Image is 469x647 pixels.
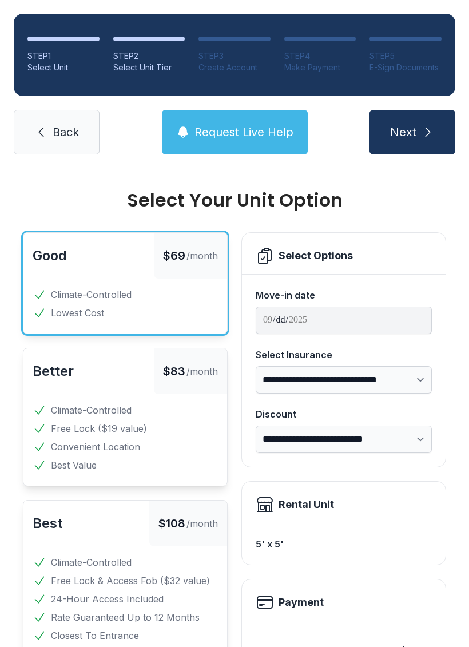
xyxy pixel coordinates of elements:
[256,407,432,421] div: Discount
[198,62,271,73] div: Create Account
[51,458,97,472] span: Best Value
[51,403,132,417] span: Climate-Controlled
[369,62,442,73] div: E-Sign Documents
[51,555,132,569] span: Climate-Controlled
[256,307,432,334] input: Move-in date
[51,629,139,642] span: Closest To Entrance
[23,191,446,209] div: Select Your Unit Option
[33,515,62,531] span: Best
[113,50,185,62] div: STEP 2
[186,249,218,263] span: /month
[279,594,324,610] h2: Payment
[113,62,185,73] div: Select Unit Tier
[279,497,334,513] div: Rental Unit
[53,124,79,140] span: Back
[256,288,432,302] div: Move-in date
[51,574,210,588] span: Free Lock & Access Fob ($32 value)
[51,610,200,624] span: Rate Guaranteed Up to 12 Months
[33,363,74,379] span: Better
[256,366,432,394] select: Select Insurance
[27,50,100,62] div: STEP 1
[163,248,185,264] span: $69
[256,533,432,555] div: 5' x 5'
[33,247,67,265] button: Good
[284,62,356,73] div: Make Payment
[51,440,140,454] span: Convenient Location
[51,306,104,320] span: Lowest Cost
[279,248,353,264] div: Select Options
[51,422,147,435] span: Free Lock ($19 value)
[163,363,185,379] span: $83
[158,515,185,531] span: $108
[390,124,416,140] span: Next
[256,426,432,453] select: Discount
[198,50,271,62] div: STEP 3
[186,517,218,530] span: /month
[51,288,132,301] span: Climate-Controlled
[194,124,293,140] span: Request Live Help
[33,514,62,533] button: Best
[256,348,432,362] div: Select Insurance
[369,50,442,62] div: STEP 5
[51,592,164,606] span: 24-Hour Access Included
[284,50,356,62] div: STEP 4
[186,364,218,378] span: /month
[33,247,67,264] span: Good
[27,62,100,73] div: Select Unit
[33,362,74,380] button: Better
